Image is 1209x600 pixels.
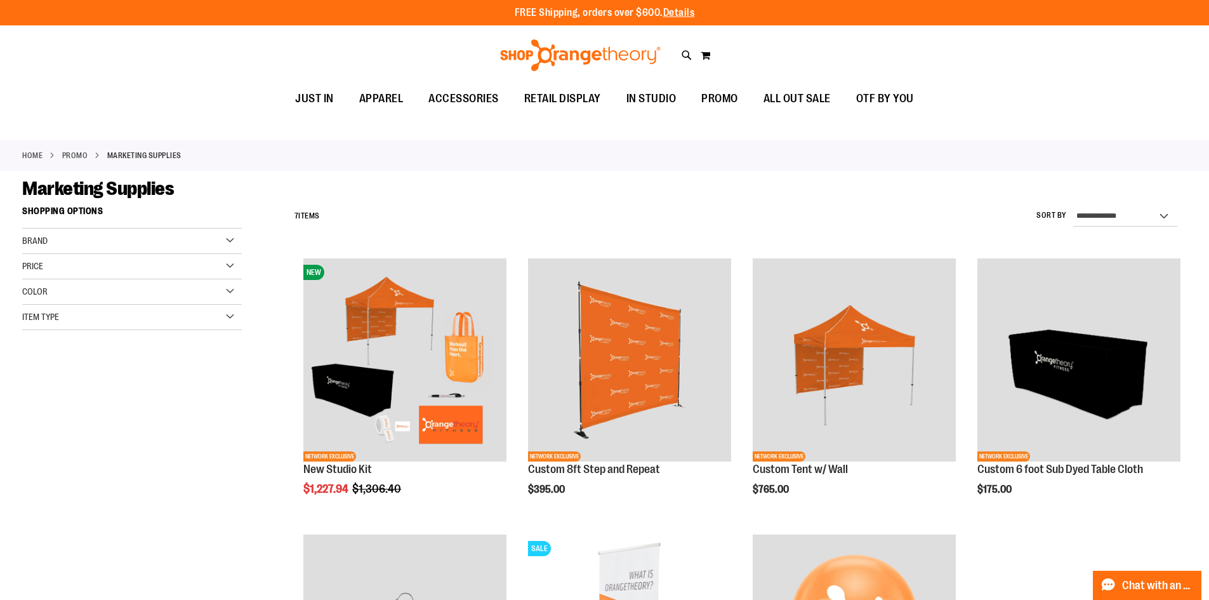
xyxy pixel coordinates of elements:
span: APPAREL [359,84,404,113]
div: product [971,252,1187,521]
strong: Marketing Supplies [107,150,182,161]
div: product [297,252,513,528]
a: Home [22,150,43,161]
img: OTF 8ft Step and Repeat [528,258,731,462]
a: New Studio Kit [303,463,372,476]
a: Custom 8ft Step and Repeat [528,463,660,476]
span: $1,306.40 [352,483,403,495]
span: Price [22,261,43,271]
a: Custom Tent w/ Wall [753,463,848,476]
a: OTF Custom Tent w/single sided wall OrangeNETWORK EXCLUSIVE [753,258,956,463]
span: PROMO [701,84,738,113]
p: FREE Shipping, orders over $600. [515,6,695,20]
span: ALL OUT SALE [763,84,831,113]
a: OTF 8ft Step and RepeatNETWORK EXCLUSIVE [528,258,731,463]
span: $175.00 [977,484,1014,495]
a: OTF 6 foot Sub Dyed Table ClothNETWORK EXCLUSIVE [977,258,1180,463]
div: product [746,252,962,521]
span: 7 [294,211,299,220]
img: Shop Orangetheory [498,39,663,71]
div: product [522,252,737,521]
a: Custom 6 foot Sub Dyed Table Cloth [977,463,1143,476]
span: ACCESSORIES [428,84,499,113]
a: PROMO [62,150,88,161]
img: OTF 6 foot Sub Dyed Table Cloth [977,258,1180,462]
span: Brand [22,236,48,246]
span: Marketing Supplies [22,178,174,199]
img: OTF Custom Tent w/single sided wall Orange [753,258,956,462]
img: New Studio Kit [303,258,506,462]
a: Details [663,7,695,18]
span: NETWORK EXCLUSIVE [303,451,356,462]
h2: Items [294,206,320,226]
span: JUST IN [295,84,334,113]
button: Chat with an Expert [1093,571,1202,600]
span: RETAIL DISPLAY [524,84,601,113]
span: Chat with an Expert [1122,580,1194,592]
span: $1,227.94 [303,483,350,495]
span: NEW [303,265,324,280]
span: Item Type [22,312,59,322]
span: IN STUDIO [626,84,677,113]
span: NETWORK EXCLUSIVE [977,451,1030,462]
span: Color [22,286,48,297]
a: New Studio KitNEWNETWORK EXCLUSIVE [303,258,506,463]
span: NETWORK EXCLUSIVE [753,451,805,462]
span: $395.00 [528,484,567,495]
span: NETWORK EXCLUSIVE [528,451,581,462]
span: OTF BY YOU [856,84,914,113]
span: $765.00 [753,484,791,495]
span: SALE [528,541,551,556]
strong: Shopping Options [22,200,242,229]
label: Sort By [1036,210,1067,221]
